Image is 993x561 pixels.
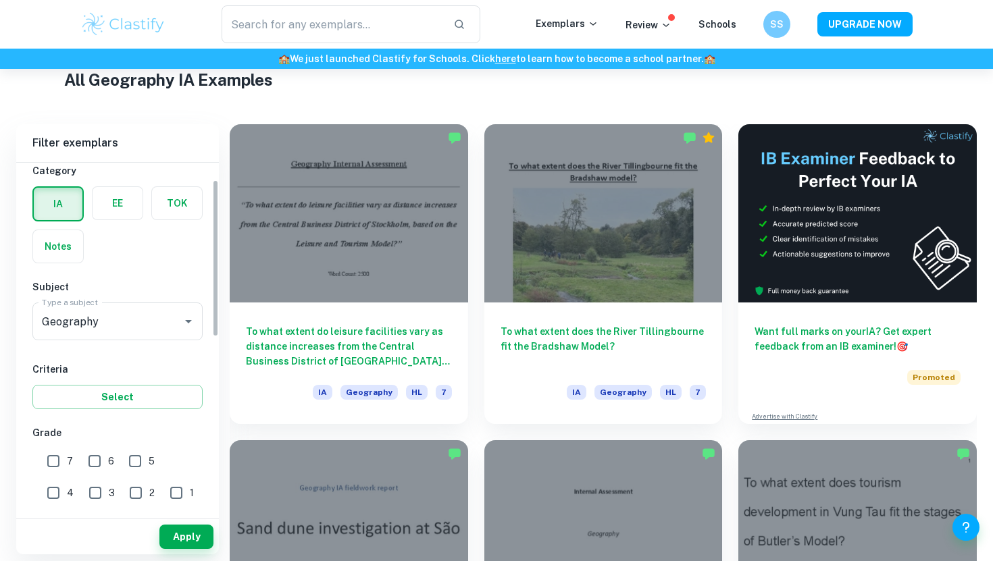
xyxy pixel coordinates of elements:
h6: Subject [32,279,203,294]
span: 5 [149,454,155,469]
h6: Grade [32,425,203,440]
input: Search for any exemplars... [222,5,442,43]
button: SS [763,11,790,38]
h6: SS [769,17,785,32]
button: Help and Feedback [952,514,979,541]
span: 6 [108,454,114,469]
a: here [495,53,516,64]
span: 🎯 [896,341,908,352]
span: IA [313,385,332,400]
a: Want full marks on yourIA? Get expert feedback from an IB examiner!PromotedAdvertise with Clastify [738,124,977,424]
span: IA [567,385,586,400]
p: Exemplars [536,16,599,31]
span: HL [406,385,428,400]
span: 7 [67,454,73,469]
span: HL [660,385,682,400]
button: Notes [33,230,83,263]
span: 7 [436,385,452,400]
a: Schools [698,19,736,30]
span: 2 [149,485,155,500]
button: IA [34,188,82,220]
img: Marked [448,447,461,460]
button: Select [32,385,203,409]
h6: Filter exemplars [16,124,219,162]
h1: All Geography IA Examples [64,68,929,92]
h6: To what extent does the River Tillingbourne fit the Bradshaw Model? [501,324,707,369]
span: Geography [594,385,652,400]
span: 3 [109,485,115,500]
img: Marked [683,131,696,144]
span: 7 [690,385,706,400]
button: EE [93,187,143,219]
img: Marked [448,131,461,144]
button: Apply [159,525,213,549]
a: To what extent does the River Tillingbourne fit the Bradshaw Model?IAGeographyHL7 [484,124,723,424]
span: Geography [340,385,398,400]
label: Type a subject [42,296,98,308]
h6: Criteria [32,362,203,377]
button: UPGRADE NOW [817,12,913,36]
span: 🏫 [278,53,290,64]
img: Clastify logo [80,11,166,38]
img: Thumbnail [738,124,977,302]
p: Review [626,18,671,32]
span: Promoted [907,370,961,385]
span: 4 [67,485,74,500]
div: Premium [702,131,715,144]
h6: We just launched Clastify for Schools. Click to learn how to become a school partner. [3,51,990,66]
h6: Want full marks on your IA ? Get expert feedback from an IB examiner! [755,324,961,354]
a: To what extent do leisure facilities vary as distance increases from the Central Business Distric... [230,124,468,424]
button: Open [179,312,198,331]
h6: To what extent do leisure facilities vary as distance increases from the Central Business Distric... [246,324,452,369]
span: 1 [190,485,194,500]
span: 🏫 [704,53,715,64]
a: Advertise with Clastify [752,412,817,421]
h6: Category [32,163,203,178]
img: Marked [957,447,970,460]
img: Marked [702,447,715,460]
button: TOK [152,187,202,219]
